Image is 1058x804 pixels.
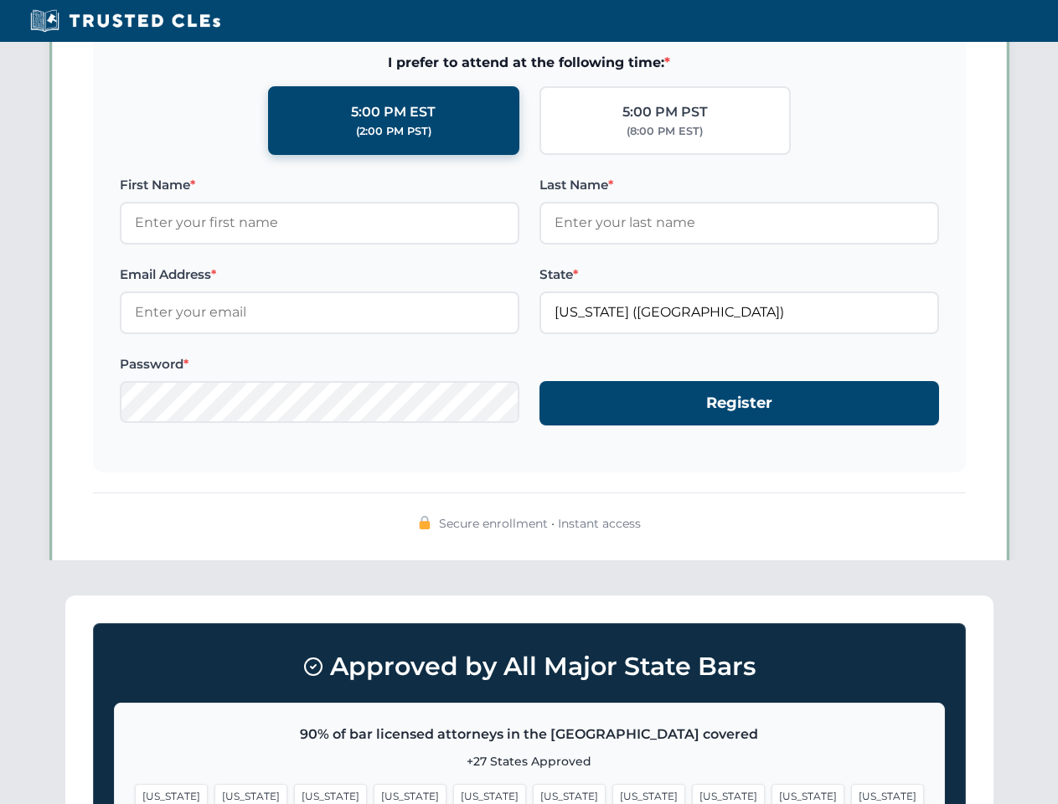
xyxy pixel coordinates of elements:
[120,354,519,374] label: Password
[439,514,641,533] span: Secure enrollment • Instant access
[539,265,939,285] label: State
[120,175,519,195] label: First Name
[120,265,519,285] label: Email Address
[539,381,939,425] button: Register
[120,202,519,244] input: Enter your first name
[120,52,939,74] span: I prefer to attend at the following time:
[351,101,436,123] div: 5:00 PM EST
[356,123,431,140] div: (2:00 PM PST)
[25,8,225,33] img: Trusted CLEs
[627,123,703,140] div: (8:00 PM EST)
[539,175,939,195] label: Last Name
[120,291,519,333] input: Enter your email
[539,202,939,244] input: Enter your last name
[418,516,431,529] img: 🔒
[114,644,945,689] h3: Approved by All Major State Bars
[135,752,924,770] p: +27 States Approved
[135,724,924,745] p: 90% of bar licensed attorneys in the [GEOGRAPHIC_DATA] covered
[539,291,939,333] input: Florida (FL)
[622,101,708,123] div: 5:00 PM PST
